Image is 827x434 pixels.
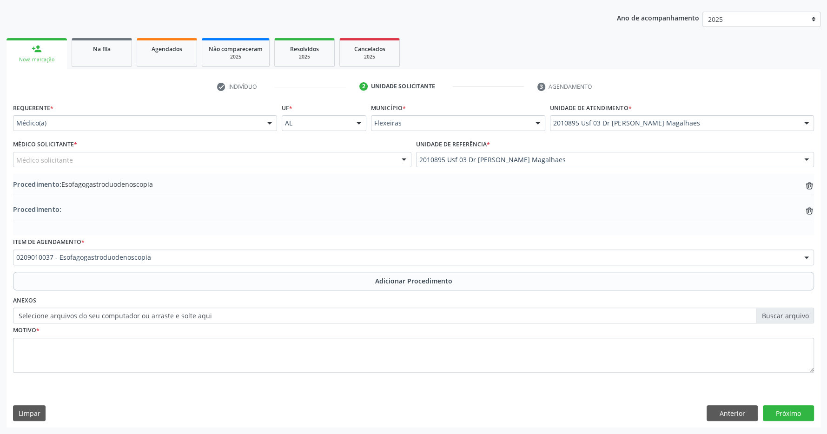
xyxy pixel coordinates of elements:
span: 0209010037 - Esofagogastroduodenoscopia [16,253,795,262]
span: Não compareceram [209,45,263,53]
label: Unidade de atendimento [550,101,631,115]
div: 2025 [209,53,263,60]
label: Unidade de referência [416,138,490,152]
label: UF [282,101,292,115]
p: Ano de acompanhamento [617,12,699,23]
span: 2010895 Usf 03 Dr [PERSON_NAME] Magalhaes [553,118,795,128]
span: Médico solicitante [16,155,73,165]
label: Requerente [13,101,53,115]
span: Adicionar Procedimento [375,276,452,286]
div: 2025 [281,53,328,60]
span: Na fila [93,45,111,53]
label: Município [371,101,406,115]
button: Anterior [707,405,758,421]
button: Próximo [763,405,814,421]
span: Procedimento: [13,205,61,214]
span: Esofagogastroduodenoscopia [13,179,153,189]
span: AL [285,118,348,128]
span: Agendados [152,45,182,53]
label: Item de agendamento [13,235,85,250]
span: Flexeiras [374,118,526,128]
label: Motivo [13,323,40,338]
button: Adicionar Procedimento [13,272,814,290]
label: Anexos [13,294,36,308]
span: Cancelados [354,45,385,53]
span: 2010895 Usf 03 Dr [PERSON_NAME] Magalhaes [419,155,795,164]
div: 2025 [346,53,393,60]
div: Nova marcação [13,56,60,63]
label: Médico Solicitante [13,138,77,152]
div: person_add [32,44,42,54]
span: Médico(a) [16,118,258,128]
span: Resolvidos [290,45,319,53]
span: Procedimento: [13,180,61,189]
div: Unidade solicitante [371,82,435,91]
div: 2 [359,82,368,91]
